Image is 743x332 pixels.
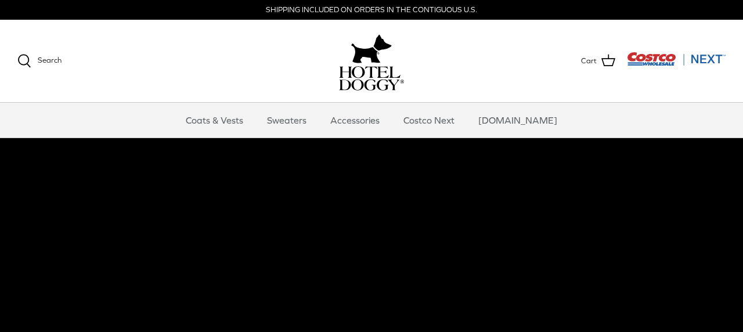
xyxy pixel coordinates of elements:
[581,55,597,67] span: Cart
[393,103,465,138] a: Costco Next
[351,31,392,66] img: hoteldoggy.com
[175,103,254,138] a: Coats & Vests
[339,31,404,91] a: hoteldoggy.com hoteldoggycom
[581,53,615,68] a: Cart
[320,103,390,138] a: Accessories
[627,52,726,66] img: Costco Next
[257,103,317,138] a: Sweaters
[38,56,62,64] span: Search
[468,103,568,138] a: [DOMAIN_NAME]
[17,54,62,68] a: Search
[627,59,726,68] a: Visit Costco Next
[339,66,404,91] img: hoteldoggycom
